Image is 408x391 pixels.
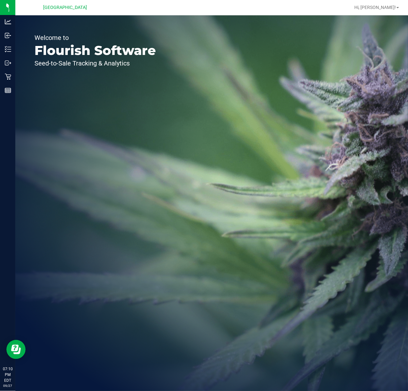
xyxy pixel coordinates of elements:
[6,340,26,359] iframe: Resource center
[5,73,11,80] inline-svg: Retail
[5,87,11,94] inline-svg: Reports
[5,60,11,66] inline-svg: Outbound
[354,5,396,10] span: Hi, [PERSON_NAME]!
[43,5,87,10] span: [GEOGRAPHIC_DATA]
[5,32,11,39] inline-svg: Inbound
[35,34,156,41] p: Welcome to
[35,44,156,57] p: Flourish Software
[35,60,156,66] p: Seed-to-Sale Tracking & Analytics
[3,366,12,383] p: 07:10 PM EDT
[5,19,11,25] inline-svg: Analytics
[5,46,11,52] inline-svg: Inventory
[3,383,12,388] p: 09/27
